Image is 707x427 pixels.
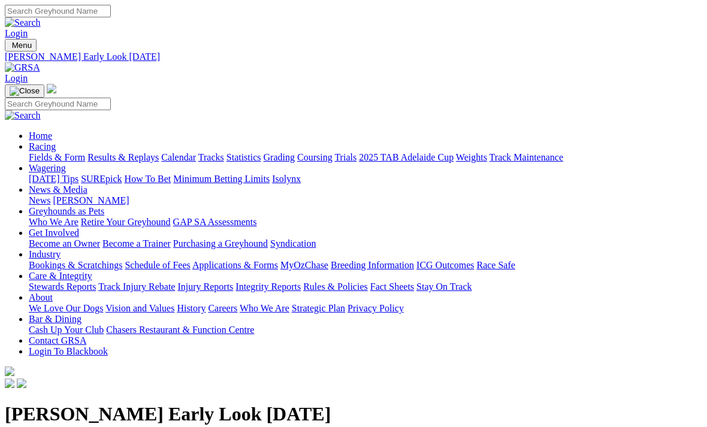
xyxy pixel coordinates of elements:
[29,238,702,249] div: Get Involved
[10,86,40,96] img: Close
[125,260,190,270] a: Schedule of Fees
[208,303,237,313] a: Careers
[29,325,702,335] div: Bar & Dining
[264,152,295,162] a: Grading
[29,281,702,292] div: Care & Integrity
[29,228,79,238] a: Get Involved
[5,52,702,62] a: [PERSON_NAME] Early Look [DATE]
[125,174,171,184] a: How To Bet
[161,152,196,162] a: Calendar
[29,152,85,162] a: Fields & Form
[456,152,487,162] a: Weights
[29,335,86,346] a: Contact GRSA
[29,174,78,184] a: [DATE] Tips
[29,206,104,216] a: Greyhounds as Pets
[5,367,14,376] img: logo-grsa-white.png
[476,260,515,270] a: Race Safe
[29,346,108,356] a: Login To Blackbook
[173,217,257,227] a: GAP SA Assessments
[192,260,278,270] a: Applications & Forms
[29,217,78,227] a: Who We Are
[29,195,50,205] a: News
[29,249,61,259] a: Industry
[29,184,87,195] a: News & Media
[5,403,702,425] h1: [PERSON_NAME] Early Look [DATE]
[29,303,702,314] div: About
[98,281,175,292] a: Track Injury Rebate
[29,238,100,249] a: Become an Owner
[29,260,702,271] div: Industry
[5,84,44,98] button: Toggle navigation
[5,62,40,73] img: GRSA
[416,260,474,270] a: ICG Outcomes
[29,141,56,152] a: Racing
[29,174,702,184] div: Wagering
[490,152,563,162] a: Track Maintenance
[29,152,702,163] div: Racing
[240,303,289,313] a: Who We Are
[29,325,104,335] a: Cash Up Your Club
[198,152,224,162] a: Tracks
[359,152,454,162] a: 2025 TAB Adelaide Cup
[47,84,56,93] img: logo-grsa-white.png
[348,303,404,313] a: Privacy Policy
[105,303,174,313] a: Vision and Values
[280,260,328,270] a: MyOzChase
[29,292,53,302] a: About
[292,303,345,313] a: Strategic Plan
[29,217,702,228] div: Greyhounds as Pets
[272,174,301,184] a: Isolynx
[29,303,103,313] a: We Love Our Dogs
[235,281,301,292] a: Integrity Reports
[12,41,32,50] span: Menu
[5,39,37,52] button: Toggle navigation
[29,271,92,281] a: Care & Integrity
[5,28,28,38] a: Login
[29,260,122,270] a: Bookings & Scratchings
[177,303,206,313] a: History
[29,195,702,206] div: News & Media
[370,281,414,292] a: Fact Sheets
[29,314,81,324] a: Bar & Dining
[5,73,28,83] a: Login
[5,17,41,28] img: Search
[5,5,111,17] input: Search
[173,238,268,249] a: Purchasing a Greyhound
[5,378,14,388] img: facebook.svg
[270,238,316,249] a: Syndication
[297,152,333,162] a: Coursing
[331,260,414,270] a: Breeding Information
[303,281,368,292] a: Rules & Policies
[53,195,129,205] a: [PERSON_NAME]
[334,152,356,162] a: Trials
[17,378,26,388] img: twitter.svg
[29,281,96,292] a: Stewards Reports
[173,174,270,184] a: Minimum Betting Limits
[102,238,171,249] a: Become a Trainer
[81,174,122,184] a: SUREpick
[87,152,159,162] a: Results & Replays
[5,98,111,110] input: Search
[226,152,261,162] a: Statistics
[106,325,254,335] a: Chasers Restaurant & Function Centre
[416,281,472,292] a: Stay On Track
[81,217,171,227] a: Retire Your Greyhound
[177,281,233,292] a: Injury Reports
[29,131,52,141] a: Home
[5,110,41,121] img: Search
[29,163,66,173] a: Wagering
